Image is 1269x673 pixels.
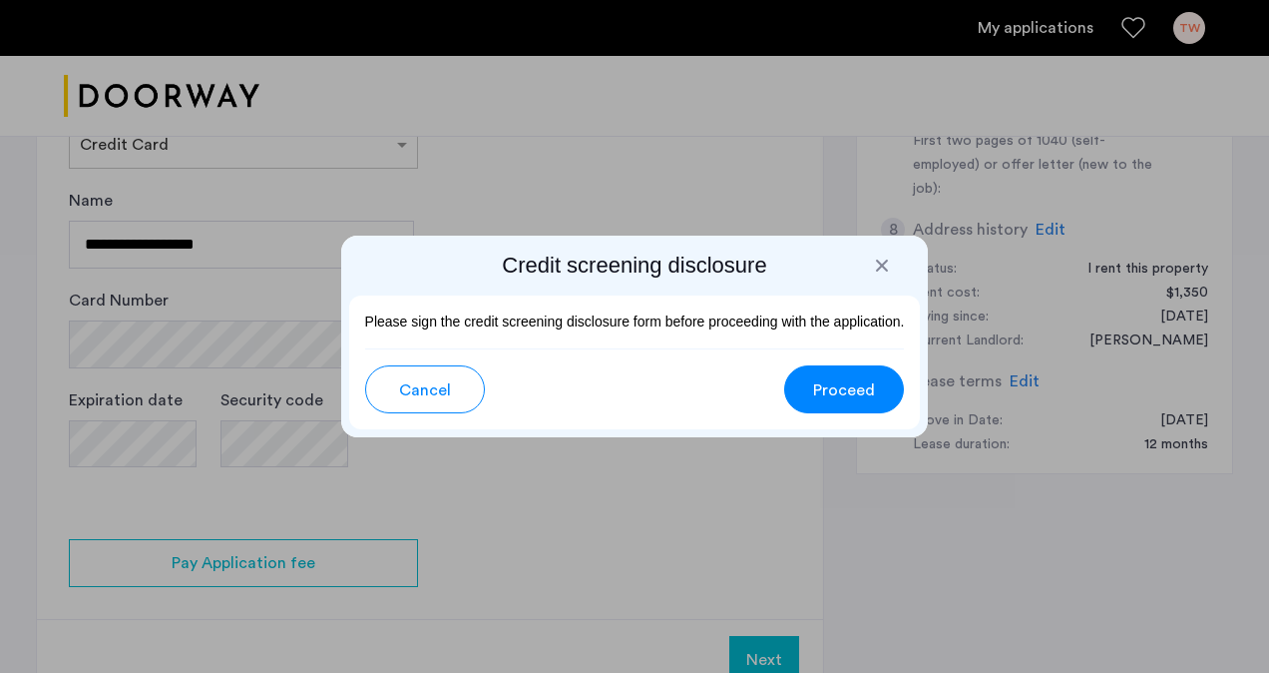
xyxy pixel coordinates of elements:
[365,365,485,413] button: button
[349,252,921,280] h2: Credit screening disclosure
[365,312,905,333] p: Please sign the credit screening disclosure form before proceeding with the application.
[399,378,451,402] span: Cancel
[784,365,904,413] button: button
[813,378,875,402] span: Proceed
